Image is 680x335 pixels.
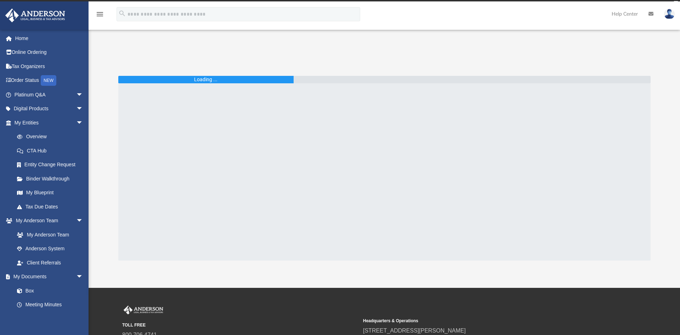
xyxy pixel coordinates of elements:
img: Anderson Advisors Platinum Portal [3,9,67,22]
a: Tax Due Dates [10,200,94,214]
a: Overview [10,130,94,144]
i: search [118,10,126,17]
a: [STREET_ADDRESS][PERSON_NAME] [363,328,466,334]
span: arrow_drop_down [76,102,90,116]
span: arrow_drop_down [76,116,90,130]
a: CTA Hub [10,144,94,158]
span: arrow_drop_down [76,214,90,228]
a: Anderson System [10,242,90,256]
a: Entity Change Request [10,158,94,172]
a: Order StatusNEW [5,73,94,88]
span: arrow_drop_down [76,270,90,284]
a: My Entitiesarrow_drop_down [5,116,94,130]
small: TOLL FREE [122,322,358,328]
a: Box [10,284,87,298]
img: Anderson Advisors Platinum Portal [122,306,165,315]
div: Loading ... [194,76,217,83]
div: close [674,1,678,5]
a: Online Ordering [5,45,94,60]
a: Home [5,31,94,45]
a: Tax Organizers [5,59,94,73]
a: My Blueprint [10,186,90,200]
a: Meeting Minutes [10,298,90,312]
img: User Pic [664,9,675,19]
i: menu [96,10,104,18]
a: My Anderson Teamarrow_drop_down [5,214,90,228]
a: Binder Walkthrough [10,172,94,186]
a: Client Referrals [10,256,90,270]
a: Platinum Q&Aarrow_drop_down [5,88,94,102]
a: menu [96,13,104,18]
a: My Anderson Team [10,228,87,242]
small: Headquarters & Operations [363,318,599,324]
a: Digital Productsarrow_drop_down [5,102,94,116]
a: My Documentsarrow_drop_down [5,270,90,284]
div: NEW [41,75,56,86]
span: arrow_drop_down [76,88,90,102]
